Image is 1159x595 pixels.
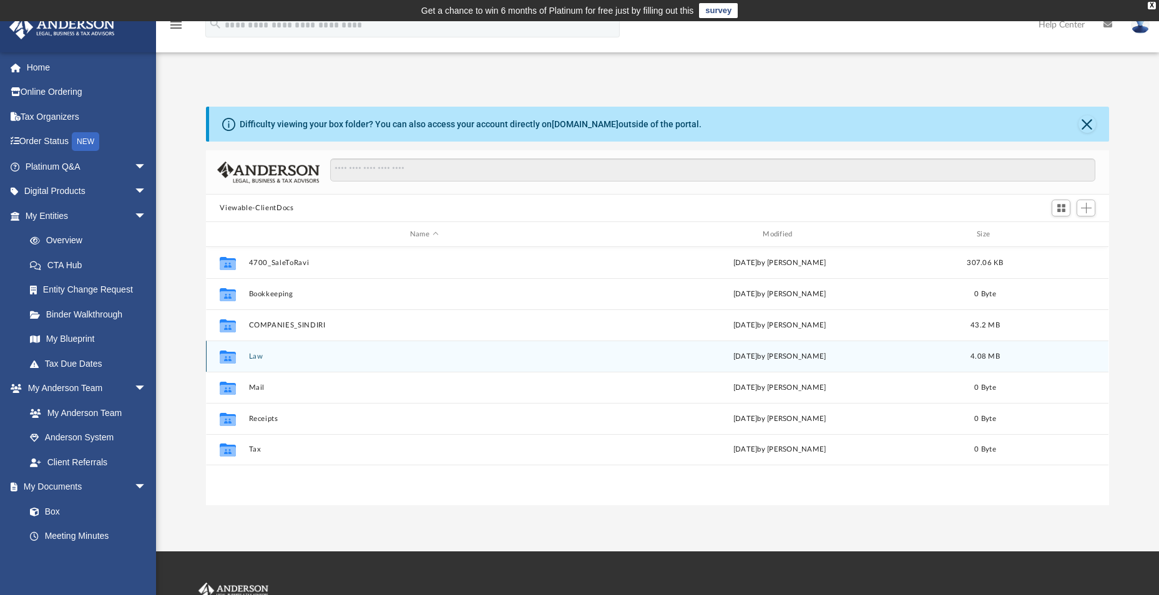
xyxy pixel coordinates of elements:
[169,17,183,32] i: menu
[552,119,619,129] a: [DOMAIN_NAME]
[220,203,293,214] button: Viewable-ClientDocs
[17,327,159,352] a: My Blueprint
[9,154,165,179] a: Platinum Q&Aarrow_drop_down
[17,228,165,253] a: Overview
[9,179,165,204] a: Digital Productsarrow_drop_down
[17,548,153,573] a: Forms Library
[605,351,955,362] div: by [PERSON_NAME]
[249,445,599,453] button: Tax
[975,384,997,391] span: 0 Byte
[134,376,159,402] span: arrow_drop_down
[17,278,165,302] a: Entity Change Request
[17,499,153,524] a: Box
[9,104,165,129] a: Tax Organizers
[249,259,599,267] button: 4700_SaleToRavi
[248,229,599,240] div: Name
[240,118,702,131] div: Difficulty viewing your box folder? You can also access your account directly on outside of the p...
[208,17,222,31] i: search
[17,302,165,327] a: Binder Walkthrough
[249,384,599,392] button: Mail
[212,229,243,240] div: id
[9,80,165,105] a: Online Ordering
[1016,229,1103,240] div: id
[72,132,99,151] div: NEW
[169,24,183,32] a: menu
[206,247,1108,505] div: grid
[605,414,955,425] div: [DATE] by [PERSON_NAME]
[249,415,599,423] button: Receipts
[9,203,165,228] a: My Entitiesarrow_drop_down
[134,154,159,180] span: arrow_drop_down
[699,3,738,18] a: survey
[971,322,1000,329] span: 43.2 MB
[1131,16,1150,34] img: User Pic
[1148,2,1156,9] div: close
[975,291,997,297] span: 0 Byte
[1077,200,1095,217] button: Add
[9,55,165,80] a: Home
[134,203,159,229] span: arrow_drop_down
[9,129,165,155] a: Order StatusNEW
[330,158,1095,182] input: Search files and folders
[249,321,599,329] button: COMPANIES_SINDIRI
[9,376,159,401] a: My Anderson Teamarrow_drop_down
[17,425,159,450] a: Anderson System
[604,229,955,240] div: Modified
[971,353,1000,360] span: 4.08 MB
[605,320,955,331] div: [DATE] by [PERSON_NAME]
[967,259,1004,266] span: 307.06 KB
[421,3,694,18] div: Get a chance to win 6 months of Platinum for free just by filling out this
[9,475,159,500] a: My Documentsarrow_drop_down
[17,351,165,376] a: Tax Due Dates
[249,290,599,298] button: Bookkeeping
[975,415,997,422] span: 0 Byte
[1078,115,1096,133] button: Close
[134,179,159,205] span: arrow_drop_down
[605,258,955,269] div: [DATE] by [PERSON_NAME]
[17,524,159,549] a: Meeting Minutes
[6,15,119,39] img: Anderson Advisors Platinum Portal
[605,382,955,394] div: [DATE] by [PERSON_NAME]
[17,450,159,475] a: Client Referrals
[1052,200,1070,217] button: Switch to Grid View
[134,475,159,500] span: arrow_drop_down
[961,229,1010,240] div: Size
[249,352,599,360] button: Law
[17,400,153,425] a: My Anderson Team
[605,289,955,300] div: [DATE] by [PERSON_NAME]
[605,444,955,455] div: [DATE] by [PERSON_NAME]
[17,253,165,278] a: CTA Hub
[975,446,997,453] span: 0 Byte
[733,353,758,360] span: [DATE]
